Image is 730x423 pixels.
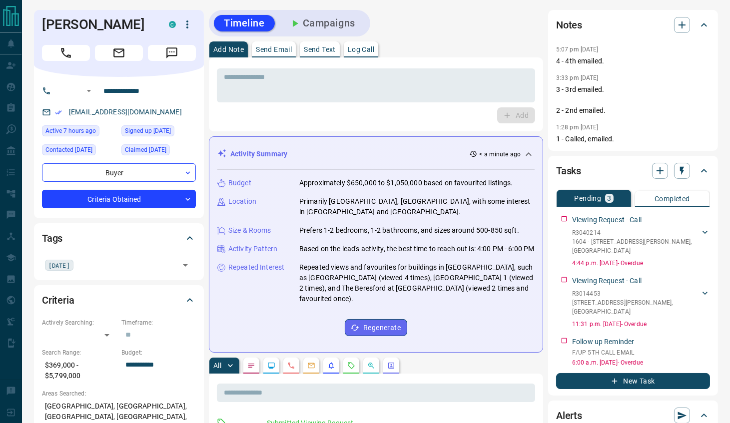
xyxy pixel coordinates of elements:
p: Actively Searching: [42,318,116,327]
p: 6:00 a.m. [DATE] - Overdue [572,358,710,367]
button: Campaigns [279,15,365,31]
div: condos.ca [169,21,176,28]
span: Signed up [DATE] [125,126,171,136]
div: Tags [42,226,196,250]
p: Budget [228,178,251,188]
span: [DATE] [48,260,70,270]
svg: Calls [287,362,295,370]
p: Search Range: [42,348,116,357]
button: Regenerate [345,319,407,336]
p: Completed [655,195,690,202]
p: Log Call [348,46,374,53]
p: Based on the lead's activity, the best time to reach out is: 4:00 PM - 6:00 PM [299,244,534,254]
p: 1:28 pm [DATE] [556,124,599,131]
p: Prefers 1-2 bedrooms, 1-2 bathrooms, and sizes around 500-850 sqft. [299,225,519,236]
p: Follow up Reminder [572,337,634,347]
svg: Opportunities [367,362,375,370]
p: [STREET_ADDRESS][PERSON_NAME] , [GEOGRAPHIC_DATA] [572,298,700,316]
p: R3040214 [572,228,700,237]
p: Size & Rooms [228,225,271,236]
div: Fri Sep 05 2025 [42,144,116,158]
svg: Listing Alerts [327,362,335,370]
button: New Task [556,373,710,389]
p: Budget: [121,348,196,357]
span: Active 7 hours ago [45,126,96,136]
span: Message [148,45,196,61]
h2: Criteria [42,292,74,308]
div: Tasks [556,159,710,183]
p: All [213,362,221,369]
p: Repeated Interest [228,262,284,273]
div: R30402141604 - [STREET_ADDRESS][PERSON_NAME],[GEOGRAPHIC_DATA] [572,226,710,257]
h2: Tasks [556,163,581,179]
button: Open [178,258,192,272]
p: Pending [574,195,601,202]
a: [EMAIL_ADDRESS][DOMAIN_NAME] [69,108,182,116]
svg: Lead Browsing Activity [267,362,275,370]
p: 4:44 p.m. [DATE] - Overdue [572,259,710,268]
svg: Agent Actions [387,362,395,370]
p: Activity Summary [230,149,287,159]
svg: Notes [247,362,255,370]
p: 3:33 pm [DATE] [556,74,599,81]
div: Notes [556,13,710,37]
p: Activity Pattern [228,244,277,254]
p: Viewing Request - Call [572,276,642,286]
button: Timeline [214,15,275,31]
span: Claimed [DATE] [125,145,166,155]
p: R3014453 [572,289,700,298]
div: Fri Apr 07 2017 [121,125,196,139]
div: Criteria Obtained [42,190,196,208]
div: Mon Sep 15 2025 [42,125,116,139]
p: $369,000 - $5,799,000 [42,357,116,384]
svg: Email Verified [55,109,62,116]
div: Criteria [42,288,196,312]
svg: Emails [307,362,315,370]
p: 1 - Called, emailed. [556,134,710,144]
h1: [PERSON_NAME] [42,16,154,32]
p: 11:31 p.m. [DATE] - Overdue [572,320,710,329]
h2: Tags [42,230,62,246]
p: Send Text [304,46,336,53]
p: < a minute ago [479,150,521,159]
div: Buyer [42,163,196,182]
p: 1604 - [STREET_ADDRESS][PERSON_NAME] , [GEOGRAPHIC_DATA] [572,237,700,255]
p: 3 - 3rd emailed. 2 - 2nd emailed. [556,84,710,116]
svg: Requests [347,362,355,370]
p: Approximately $650,000 to $1,050,000 based on favourited listings. [299,178,513,188]
div: R3014453[STREET_ADDRESS][PERSON_NAME],[GEOGRAPHIC_DATA] [572,287,710,318]
p: Primarily [GEOGRAPHIC_DATA], [GEOGRAPHIC_DATA], with some interest in [GEOGRAPHIC_DATA] and [GEOG... [299,196,535,217]
p: Location [228,196,256,207]
p: 5:07 pm [DATE] [556,46,599,53]
span: Email [95,45,143,61]
div: Thu Oct 19 2017 [121,144,196,158]
p: F/UP 5TH CALL EMAIL [572,348,710,357]
p: Areas Searched: [42,389,196,398]
p: Repeated views and favourites for buildings in [GEOGRAPHIC_DATA], such as [GEOGRAPHIC_DATA] (view... [299,262,535,304]
p: Timeframe: [121,318,196,327]
p: Add Note [213,46,244,53]
button: Open [83,85,95,97]
h2: Notes [556,17,582,33]
p: 4 - 4th emailed. [556,56,710,66]
p: Viewing Request - Call [572,215,642,225]
p: Send Email [256,46,292,53]
div: Activity Summary< a minute ago [217,145,535,163]
span: Contacted [DATE] [45,145,92,155]
p: 3 [607,195,611,202]
span: Call [42,45,90,61]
